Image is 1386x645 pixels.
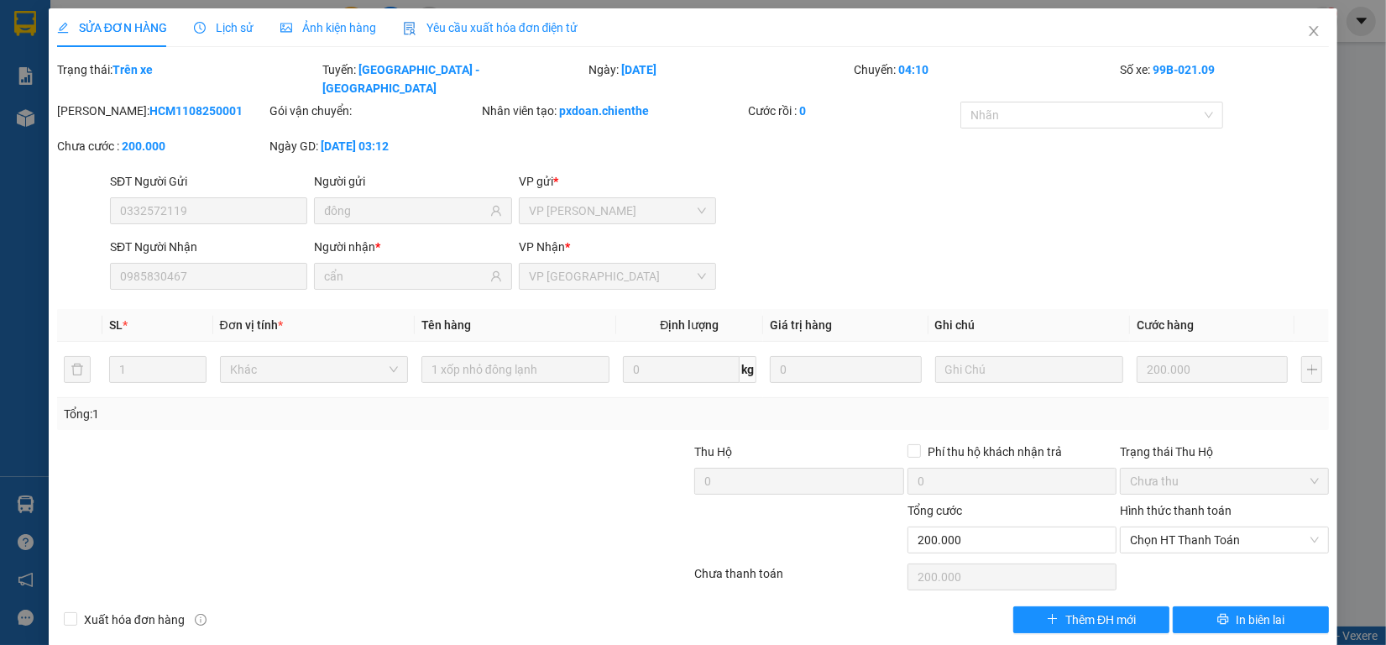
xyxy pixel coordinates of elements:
b: [DATE] [621,63,656,76]
span: Tổng cước [907,504,962,517]
span: SL [109,318,123,332]
div: SĐT Người Gửi [110,172,307,191]
div: Nhân viên tạo: [482,102,745,120]
span: edit [57,22,69,34]
input: VD: Bàn, Ghế [421,356,609,383]
b: 200.000 [122,139,165,153]
div: Trạng thái: [55,60,322,97]
input: Tên người gửi [324,202,486,220]
span: info-circle [195,614,207,626]
span: Xuất hóa đơn hàng [77,611,191,629]
button: Close [1290,8,1337,55]
div: Ngày GD: [269,137,479,155]
span: VP Bắc Ninh [529,264,706,289]
button: delete [64,356,91,383]
span: user [490,270,502,282]
div: SĐT Người Nhận [110,238,307,256]
div: Người nhận [314,238,511,256]
div: Số xe: [1118,60,1331,97]
span: Giá trị hàng [770,318,832,332]
span: Tên hàng [421,318,471,332]
div: Chưa cước : [57,137,266,155]
span: clock-circle [194,22,206,34]
span: close [1307,24,1321,38]
button: printerIn biên lai [1173,606,1329,633]
span: VP Nhận [519,240,565,254]
b: [GEOGRAPHIC_DATA] - [GEOGRAPHIC_DATA] [322,63,479,95]
span: Cước hàng [1137,318,1194,332]
span: plus [1047,613,1059,627]
span: Lịch sử [194,21,254,34]
span: In biên lai [1236,611,1284,629]
input: 0 [770,356,922,383]
span: Ảnh kiện hàng [280,21,376,34]
div: Chưa thanh toán [693,564,905,594]
b: 99B-021.09 [1153,63,1215,76]
b: 04:10 [898,63,928,76]
button: plusThêm ĐH mới [1013,606,1169,633]
span: Thu Hộ [694,445,732,459]
b: HCM1108250001 [149,104,243,118]
span: printer [1217,613,1229,627]
div: Chuyến: [852,60,1118,97]
b: [DATE] 03:12 [321,139,389,153]
span: Khác [230,357,398,382]
input: Ghi Chú [935,356,1123,383]
th: Ghi chú [928,309,1130,342]
div: Cước rồi : [748,102,957,120]
div: Trạng thái Thu Hộ [1120,443,1329,461]
span: user [490,205,502,217]
span: Yêu cầu xuất hóa đơn điện tử [403,21,578,34]
div: Tổng: 1 [64,405,536,423]
span: Phí thu hộ khách nhận trả [921,443,1069,461]
img: icon [403,22,416,35]
div: VP gửi [519,172,716,191]
div: [PERSON_NAME]: [57,102,266,120]
span: VP Hồ Chí Minh [529,198,706,223]
div: Người gửi [314,172,511,191]
input: 0 [1137,356,1289,383]
b: Trên xe [112,63,153,76]
div: Gói vận chuyển: [269,102,479,120]
span: Thêm ĐH mới [1065,611,1136,629]
b: 0 [799,104,806,118]
span: Chưa thu [1130,469,1319,494]
div: Tuyến: [321,60,587,97]
span: SỬA ĐƠN HÀNG [57,21,167,34]
label: Hình thức thanh toán [1120,504,1232,517]
button: plus [1301,356,1322,383]
span: Đơn vị tính [220,318,283,332]
div: Ngày: [587,60,853,97]
span: Chọn HT Thanh Toán [1130,527,1319,553]
span: kg [740,356,756,383]
input: Tên người nhận [324,267,486,286]
span: Định lượng [660,318,719,332]
span: picture [280,22,292,34]
b: pxdoan.chienthe [559,104,649,118]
